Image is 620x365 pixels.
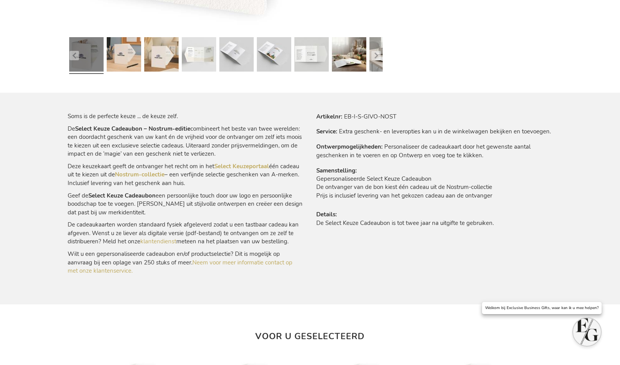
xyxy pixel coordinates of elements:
[182,34,216,77] a: Select Keuzecadeau - Nostrum
[68,112,304,120] p: Soms is de perfecte keuze ... de keuze zelf.
[75,125,190,133] strong: Select Keuze Cadeaubon – Nostrum-editie
[257,34,291,77] a: Select Keuzecadeau - Nostrum
[255,331,365,342] strong: Voor u geselecteerd
[68,162,304,187] p: Deze keuzekaart geeft de ontvanger het recht om in het één cadeau uit te kiezen uit de – een verf...
[214,162,269,170] a: Select Keuzeportaal
[369,34,404,77] a: Select Keuzecadeau - Nostrum
[68,192,304,217] p: Geef de een persoonlijke touch door uw logo en persoonlijke boodschap toe te voegen. [PERSON_NAME...
[316,219,552,231] td: De Select Keuze Cadeaubon is tot twee jaar na uitgifte te gebruiken.
[69,34,104,77] a: Select Keuzecadeau - Nostrum
[107,34,141,77] a: Select Keuzecadeau - Nostrum
[219,34,254,77] a: Select Keuzecadeau - Nostrum
[332,34,366,77] a: Select Keuzecadeau - Nostrum
[115,171,165,178] a: Nostrum-collectie
[88,192,156,200] strong: Select Keuze Cadeaubon
[68,221,304,246] p: De cadeaukaarten worden standaard fysiek afgeleverd zodat u een tastbaar cadeau kan afgeven. Wens...
[140,237,176,245] a: klantendienst
[68,125,304,158] p: De combineert het beste van twee werelden: een doordacht geschenk van uw kant én de vrijheid voor...
[68,250,304,275] p: Wilt u een gepersonaliseerde cadeaubon en/of productselectie? Dit is mogelijk op aanvraag bij een...
[144,34,179,77] a: Select Keuzecadeau - Nostrum
[68,259,292,275] a: Neem voor meer informatie contact op met onze klantenservice.
[294,34,329,77] a: Select Keuzecadeau - Nostrum
[316,175,552,204] td: Gepersonaliseerde Select Keuze Cadeaubon De ontvanger van de bon kiest één cadeau uit de Nostrum-...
